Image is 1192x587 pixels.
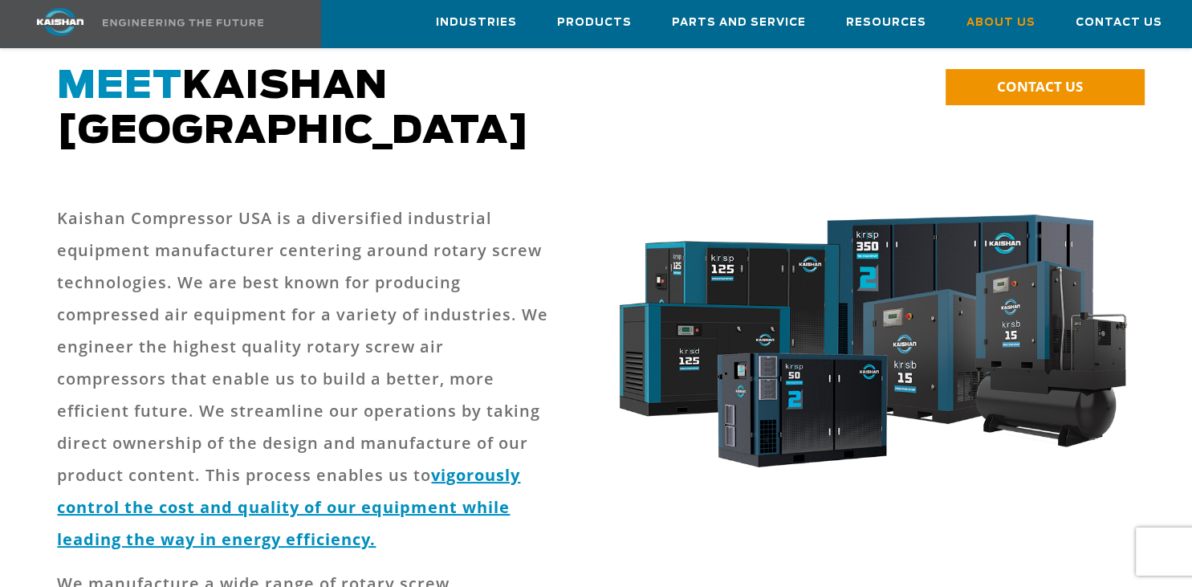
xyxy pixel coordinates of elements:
[1076,14,1162,32] span: Contact Us
[557,1,632,44] a: Products
[436,1,517,44] a: Industries
[606,202,1136,489] img: krsb
[997,77,1083,96] span: CONTACT US
[672,1,806,44] a: Parts and Service
[672,14,806,32] span: Parts and Service
[846,14,926,32] span: Resources
[846,1,926,44] a: Resources
[57,67,530,151] span: Kaishan [GEOGRAPHIC_DATA]
[436,14,517,32] span: Industries
[946,69,1145,105] a: CONTACT US
[557,14,632,32] span: Products
[57,67,182,106] span: Meet
[966,1,1035,44] a: About Us
[966,14,1035,32] span: About Us
[103,19,263,26] img: Engineering the future
[57,202,554,556] p: Kaishan Compressor USA is a diversified industrial equipment manufacturer centering around rotary...
[57,464,520,550] a: vigorously control the cost and quality of our equipment while leading the way in energy efficiency.
[1076,1,1162,44] a: Contact Us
